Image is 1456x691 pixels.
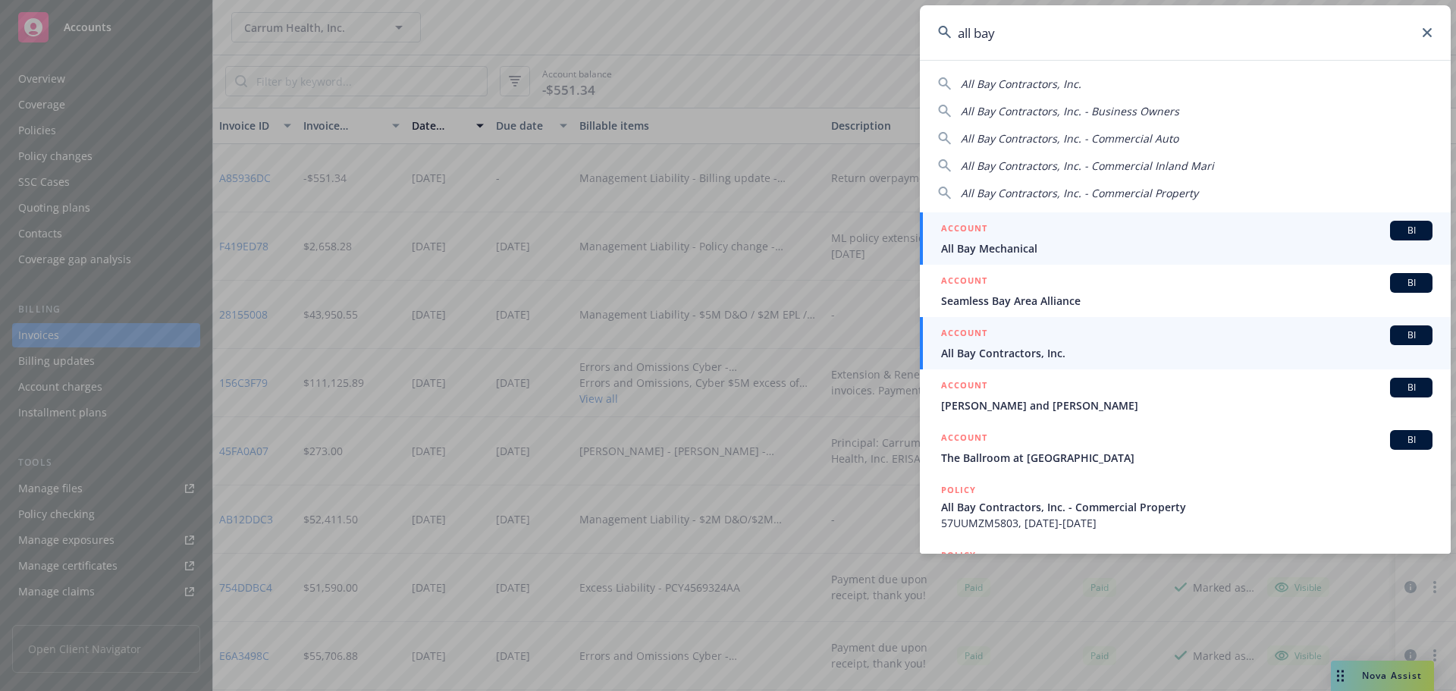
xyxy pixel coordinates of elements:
[920,5,1451,60] input: Search...
[1396,276,1426,290] span: BI
[941,397,1432,413] span: [PERSON_NAME] and [PERSON_NAME]
[941,378,987,396] h5: ACCOUNT
[1396,433,1426,447] span: BI
[920,369,1451,422] a: ACCOUNTBI[PERSON_NAME] and [PERSON_NAME]
[941,499,1432,515] span: All Bay Contractors, Inc. - Commercial Property
[1396,328,1426,342] span: BI
[941,345,1432,361] span: All Bay Contractors, Inc.
[920,212,1451,265] a: ACCOUNTBIAll Bay Mechanical
[941,482,976,498] h5: POLICY
[961,131,1178,146] span: All Bay Contractors, Inc. - Commercial Auto
[941,430,987,448] h5: ACCOUNT
[961,77,1081,91] span: All Bay Contractors, Inc.
[920,539,1451,605] a: POLICY
[941,273,987,291] h5: ACCOUNT
[941,240,1432,256] span: All Bay Mechanical
[961,104,1179,118] span: All Bay Contractors, Inc. - Business Owners
[941,450,1432,466] span: The Ballroom at [GEOGRAPHIC_DATA]
[920,317,1451,369] a: ACCOUNTBIAll Bay Contractors, Inc.
[941,515,1432,531] span: 57UUMZM5803, [DATE]-[DATE]
[941,221,987,239] h5: ACCOUNT
[941,293,1432,309] span: Seamless Bay Area Alliance
[961,159,1214,173] span: All Bay Contractors, Inc. - Commercial Inland Mari
[920,422,1451,474] a: ACCOUNTBIThe Ballroom at [GEOGRAPHIC_DATA]
[920,265,1451,317] a: ACCOUNTBISeamless Bay Area Alliance
[941,548,976,563] h5: POLICY
[961,186,1198,200] span: All Bay Contractors, Inc. - Commercial Property
[920,474,1451,539] a: POLICYAll Bay Contractors, Inc. - Commercial Property57UUMZM5803, [DATE]-[DATE]
[941,325,987,344] h5: ACCOUNT
[1396,381,1426,394] span: BI
[1396,224,1426,237] span: BI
